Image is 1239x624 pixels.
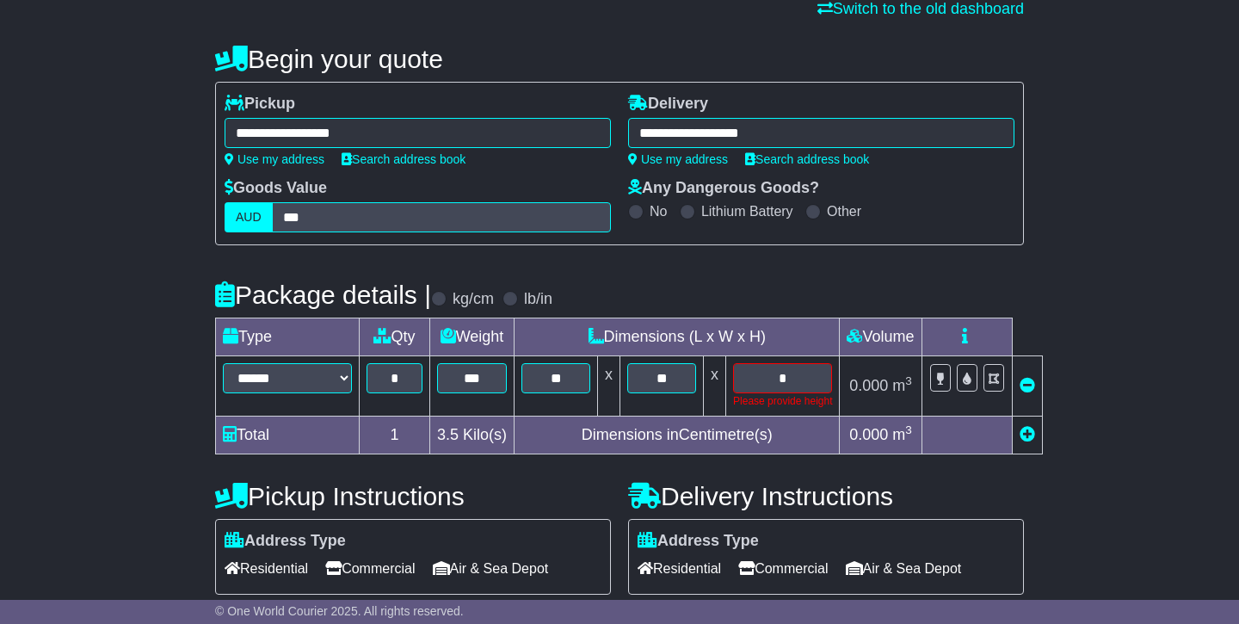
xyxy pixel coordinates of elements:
[360,417,430,454] td: 1
[453,290,494,309] label: kg/cm
[515,318,840,356] td: Dimensions (L x W x H)
[650,203,667,219] label: No
[638,532,759,551] label: Address Type
[215,281,431,309] h4: Package details |
[840,318,922,356] td: Volume
[215,604,464,618] span: © One World Courier 2025. All rights reserved.
[701,203,793,219] label: Lithium Battery
[892,377,912,394] span: m
[628,95,708,114] label: Delivery
[325,555,415,582] span: Commercial
[846,555,962,582] span: Air & Sea Depot
[628,152,728,166] a: Use my address
[745,152,869,166] a: Search address book
[216,318,360,356] td: Type
[225,152,324,166] a: Use my address
[225,179,327,198] label: Goods Value
[738,555,828,582] span: Commercial
[437,426,459,443] span: 3.5
[515,417,840,454] td: Dimensions in Centimetre(s)
[433,555,549,582] span: Air & Sea Depot
[733,393,832,409] div: Please provide height
[628,482,1024,510] h4: Delivery Instructions
[225,202,273,232] label: AUD
[225,95,295,114] label: Pickup
[1020,377,1035,394] a: Remove this item
[216,417,360,454] td: Total
[430,318,515,356] td: Weight
[215,45,1024,73] h4: Begin your quote
[905,374,912,387] sup: 3
[905,423,912,436] sup: 3
[225,555,308,582] span: Residential
[1020,426,1035,443] a: Add new item
[638,555,721,582] span: Residential
[849,426,888,443] span: 0.000
[598,356,620,417] td: x
[849,377,888,394] span: 0.000
[827,203,861,219] label: Other
[524,290,552,309] label: lb/in
[342,152,465,166] a: Search address book
[215,482,611,510] h4: Pickup Instructions
[704,356,726,417] td: x
[628,179,819,198] label: Any Dangerous Goods?
[225,532,346,551] label: Address Type
[360,318,430,356] td: Qty
[892,426,912,443] span: m
[430,417,515,454] td: Kilo(s)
